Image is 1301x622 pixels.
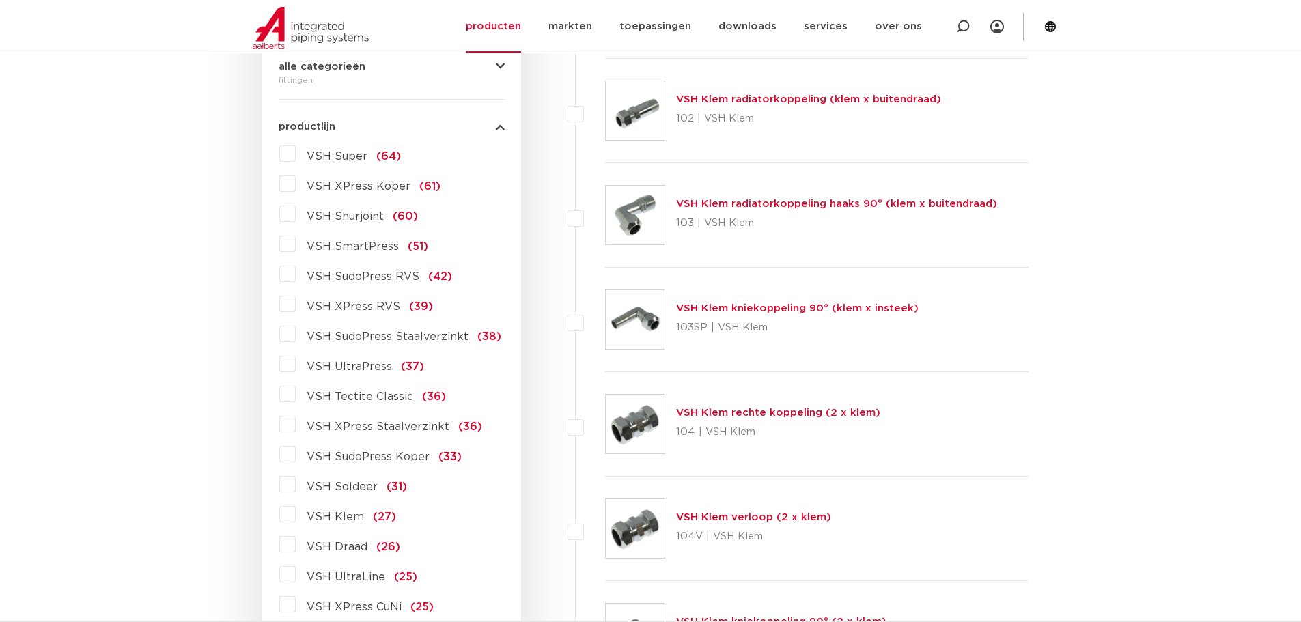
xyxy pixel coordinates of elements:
[676,199,997,209] a: VSH Klem radiatorkoppeling haaks 90° (klem x buitendraad)
[422,391,446,402] span: (36)
[676,421,880,443] p: 104 | VSH Klem
[307,211,384,222] span: VSH Shurjoint
[279,122,335,132] span: productlijn
[279,61,505,72] button: alle categorieën
[393,211,418,222] span: (60)
[408,241,428,252] span: (51)
[676,303,919,313] a: VSH Klem kniekoppeling 90° (klem x insteek)
[307,301,400,312] span: VSH XPress RVS
[676,108,941,130] p: 102 | VSH Klem
[676,317,919,339] p: 103SP | VSH Klem
[606,395,665,453] img: Thumbnail for VSH Klem rechte koppeling (2 x klem)
[307,511,364,522] span: VSH Klem
[373,511,396,522] span: (27)
[606,186,665,244] img: Thumbnail for VSH Klem radiatorkoppeling haaks 90° (klem x buitendraad)
[676,94,941,104] a: VSH Klem radiatorkoppeling (klem x buitendraad)
[606,290,665,349] img: Thumbnail for VSH Klem kniekoppeling 90° (klem x insteek)
[376,151,401,162] span: (64)
[307,451,430,462] span: VSH SudoPress Koper
[307,181,410,192] span: VSH XPress Koper
[307,361,392,372] span: VSH UltraPress
[307,421,449,432] span: VSH XPress Staalverzinkt
[307,271,419,282] span: VSH SudoPress RVS
[409,301,433,312] span: (39)
[676,526,831,548] p: 104V | VSH Klem
[676,408,880,418] a: VSH Klem rechte koppeling (2 x klem)
[477,331,501,342] span: (38)
[428,271,452,282] span: (42)
[394,571,417,582] span: (25)
[410,602,434,612] span: (25)
[676,512,831,522] a: VSH Klem verloop (2 x klem)
[458,421,482,432] span: (36)
[307,541,367,552] span: VSH Draad
[307,151,367,162] span: VSH Super
[606,81,665,140] img: Thumbnail for VSH Klem radiatorkoppeling (klem x buitendraad)
[307,331,468,342] span: VSH SudoPress Staalverzinkt
[419,181,440,192] span: (61)
[307,391,413,402] span: VSH Tectite Classic
[307,602,402,612] span: VSH XPress CuNi
[676,212,997,234] p: 103 | VSH Klem
[279,122,505,132] button: productlijn
[438,451,462,462] span: (33)
[387,481,407,492] span: (31)
[307,481,378,492] span: VSH Soldeer
[376,541,400,552] span: (26)
[307,571,385,582] span: VSH UltraLine
[606,499,665,558] img: Thumbnail for VSH Klem verloop (2 x klem)
[279,72,505,88] div: fittingen
[279,61,365,72] span: alle categorieën
[307,241,399,252] span: VSH SmartPress
[401,361,424,372] span: (37)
